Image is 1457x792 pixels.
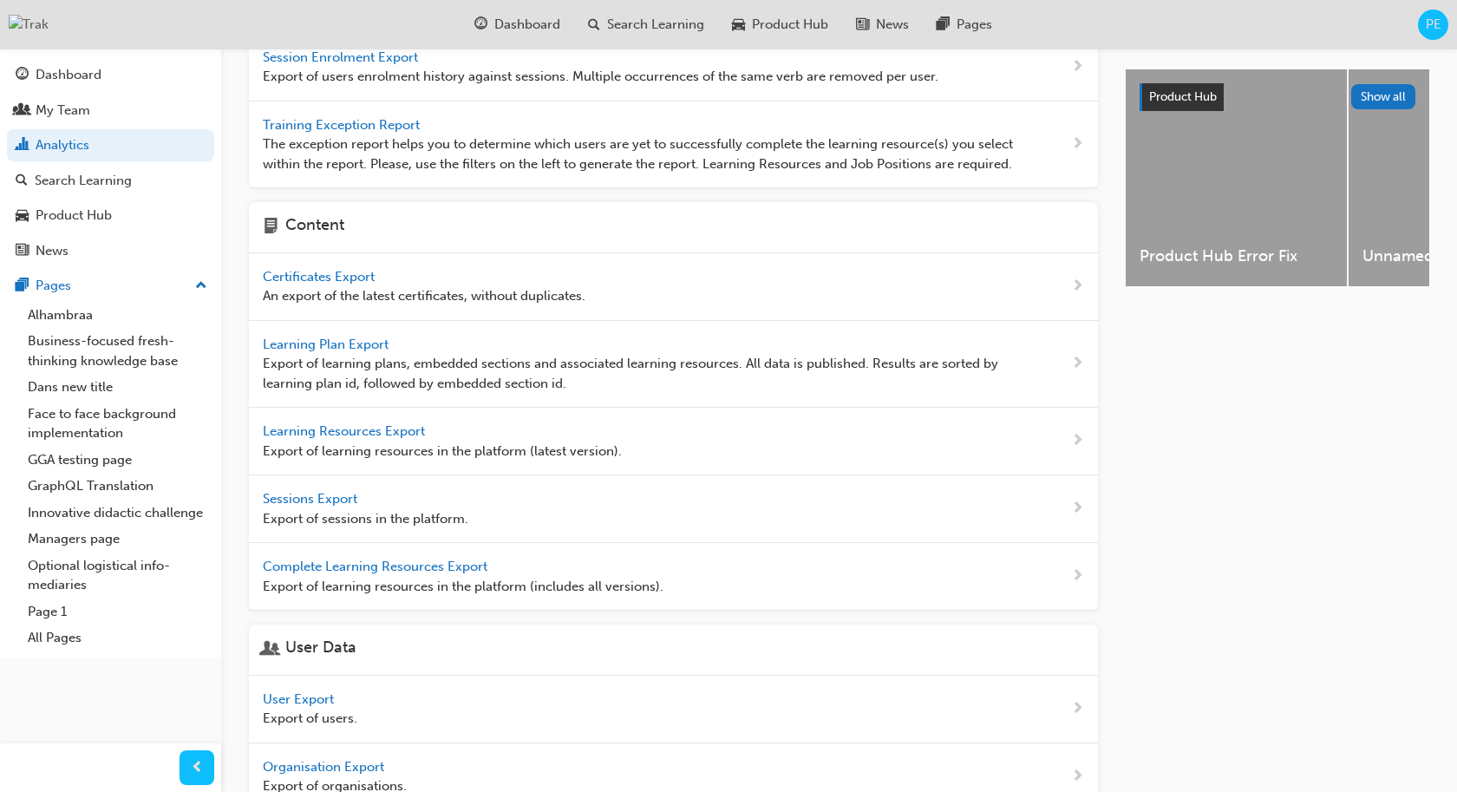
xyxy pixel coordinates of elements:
a: Dans new title [21,374,214,401]
a: Learning Plan Export Export of learning plans, embedded sections and associated learning resource... [249,321,1098,409]
a: Page 1 [21,599,214,625]
span: Product Hub Error Fix [1140,246,1333,266]
div: Dashboard [36,65,101,85]
a: Dashboard [7,59,214,91]
span: Export of learning resources in the platform (includes all versions). [263,577,663,597]
span: Organisation Export [263,759,388,775]
a: pages-iconPages [923,7,1006,43]
span: PE [1426,15,1441,35]
span: car-icon [732,14,745,36]
a: Innovative didactic challenge [21,500,214,527]
span: page-icon [263,216,278,239]
button: DashboardMy TeamAnalyticsSearch LearningProduct HubNews [7,56,214,270]
span: Learning Resources Export [263,423,428,439]
a: Learning Resources Export Export of learning resources in the platform (latest version).next-icon [249,408,1098,475]
span: News [876,15,909,35]
a: Training Exception Report The exception report helps you to determine which users are yet to succ... [249,101,1098,189]
a: news-iconNews [842,7,923,43]
a: Optional logistical info-mediaries [21,553,214,599]
a: Face to face background implementation [21,401,214,447]
div: News [36,241,69,261]
img: Trak [9,15,49,35]
span: prev-icon [191,757,204,779]
div: Search Learning [35,171,132,191]
span: next-icon [1071,566,1084,587]
span: news-icon [16,244,29,259]
a: Search Learning [7,165,214,197]
span: Export of learning plans, embedded sections and associated learning resources. All data is publis... [263,354,1016,393]
span: car-icon [16,208,29,224]
a: Product HubShow all [1140,83,1415,111]
span: up-icon [195,275,207,298]
a: Analytics [7,129,214,161]
span: Sessions Export [263,491,361,507]
a: guage-iconDashboard [461,7,574,43]
span: User Export [263,691,337,707]
span: Export of sessions in the platform. [263,509,468,529]
span: Certificates Export [263,269,378,285]
span: Export of learning resources in the platform (latest version). [263,442,622,461]
span: Session Enrolment Export [263,49,421,65]
a: Sessions Export Export of sessions in the platform.next-icon [249,475,1098,543]
span: pages-icon [16,278,29,294]
button: Pages [7,270,214,302]
div: Product Hub [36,206,112,226]
a: News [7,235,214,267]
a: Alhambraa [21,302,214,329]
div: My Team [36,101,90,121]
a: All Pages [21,625,214,651]
h4: User Data [285,638,356,661]
span: Dashboard [494,15,560,35]
span: next-icon [1071,56,1084,78]
span: guage-icon [474,14,487,36]
span: next-icon [1071,276,1084,298]
span: guage-icon [16,68,29,83]
a: Complete Learning Resources Export Export of learning resources in the platform (includes all ver... [249,543,1098,611]
a: search-iconSearch Learning [574,7,718,43]
a: Product Hub Error Fix [1126,69,1347,286]
span: Training Exception Report [263,117,423,133]
span: Product Hub [1149,89,1217,104]
a: Business-focused fresh-thinking knowledge base [21,328,214,374]
a: Product Hub [7,200,214,232]
span: news-icon [856,14,869,36]
span: next-icon [1071,698,1084,720]
span: chart-icon [16,138,29,154]
a: User Export Export of users.next-icon [249,676,1098,743]
span: search-icon [588,14,600,36]
a: Managers page [21,526,214,553]
span: next-icon [1071,498,1084,520]
span: next-icon [1071,430,1084,452]
a: Certificates Export An export of the latest certificates, without duplicates.next-icon [249,253,1098,321]
a: GraphQL Translation [21,473,214,500]
span: next-icon [1071,134,1084,155]
span: Learning Plan Export [263,337,392,352]
a: GGA testing page [21,447,214,474]
button: Show all [1351,84,1416,109]
span: An export of the latest certificates, without duplicates. [263,286,585,306]
span: people-icon [16,103,29,119]
a: Session Enrolment Export Export of users enrolment history against sessions. Multiple occurrences... [249,34,1098,101]
span: next-icon [1071,766,1084,788]
span: Pages [957,15,992,35]
span: The exception report helps you to determine which users are yet to successfully complete the lear... [263,134,1016,173]
h4: Content [285,216,344,239]
a: My Team [7,95,214,127]
span: Export of users. [263,709,357,729]
span: next-icon [1071,353,1084,375]
div: Pages [36,276,71,296]
span: Search Learning [607,15,704,35]
a: car-iconProduct Hub [718,7,842,43]
span: search-icon [16,173,28,189]
span: Export of users enrolment history against sessions. Multiple occurrences of the same verb are rem... [263,67,938,87]
span: user-icon [263,638,278,661]
span: pages-icon [937,14,950,36]
span: Complete Learning Resources Export [263,559,491,574]
button: PE [1418,10,1448,40]
span: Product Hub [752,15,828,35]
